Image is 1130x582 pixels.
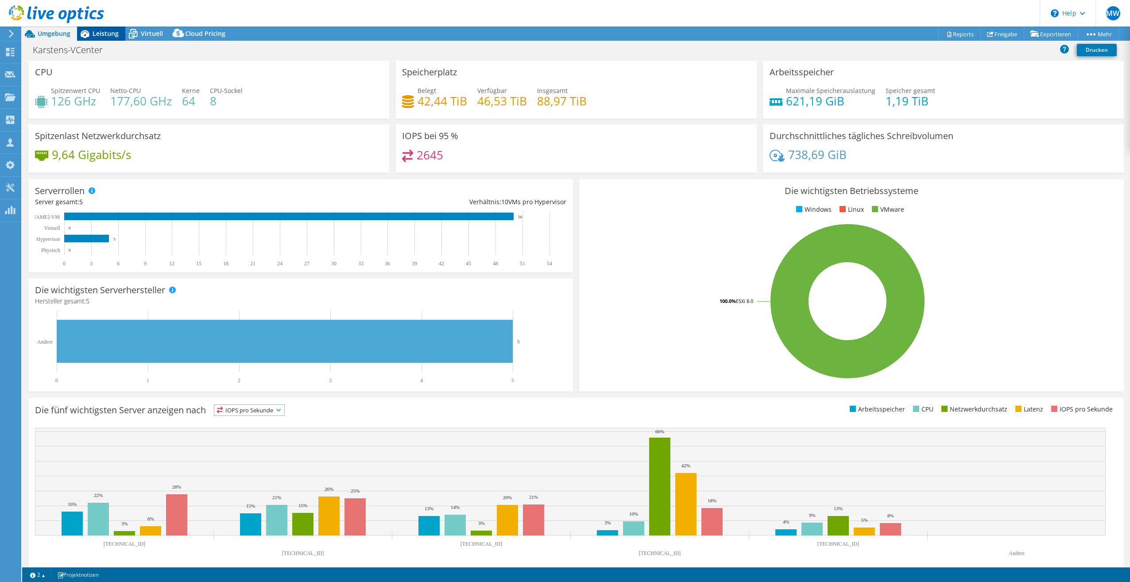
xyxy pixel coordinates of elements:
[41,247,60,253] text: Physisch
[69,248,71,252] text: 0
[223,260,228,267] text: 18
[604,520,611,525] text: 3%
[911,404,933,414] li: CPU
[461,541,503,547] text: [TECHNICAL_ID]
[51,96,100,106] h4: 126 GHz
[282,550,324,556] text: [TECHNICAL_ID]
[121,521,128,526] text: 3%
[86,297,89,305] span: 5
[182,96,200,106] h4: 64
[35,285,165,295] h3: Die wichtigsten Serverhersteller
[886,96,935,106] h4: 1,19 TiB
[503,495,512,500] text: 20%
[529,494,538,500] text: 21%
[720,298,736,304] tspan: 100.0%
[29,45,116,55] h1: Karstens-VCenter
[110,96,172,106] h4: 177,60 GHz
[847,404,905,414] li: Arbeitsspeicher
[1009,550,1024,556] text: Andere
[36,236,60,242] text: Hypervisor
[537,96,587,106] h4: 88,97 TiB
[301,197,566,207] div: Verhältnis: VMs pro Hypervisor
[68,501,77,507] text: 16%
[147,377,149,384] text: 1
[169,260,174,267] text: 12
[110,86,141,95] span: Netto-CPU
[55,377,58,384] text: 0
[655,429,664,434] text: 66%
[418,96,467,106] h4: 42,44 TiB
[35,296,566,306] h4: Hersteller gesamt:
[817,541,859,547] text: [TECHNICAL_ID]
[90,260,93,267] text: 3
[1106,6,1120,20] span: MW
[246,503,255,508] text: 15%
[517,339,520,344] text: 5
[172,484,181,489] text: 28%
[63,260,66,267] text: 0
[1077,44,1117,56] a: Drucken
[938,27,981,41] a: Reports
[425,506,433,511] text: 13%
[870,205,904,214] li: VMware
[466,260,471,267] text: 45
[298,503,307,508] text: 15%
[418,86,436,95] span: Belegt
[351,488,360,493] text: 25%
[93,29,119,38] span: Leistung
[104,541,146,547] text: [TECHNICAL_ID]
[238,377,240,384] text: 2
[980,27,1024,41] a: Freigabe
[210,86,243,95] span: CPU-Sockel
[511,377,514,384] text: 5
[736,298,753,304] tspan: ESXi 8.0
[24,569,51,580] a: 2
[439,260,444,267] text: 42
[69,226,71,230] text: 0
[51,569,105,580] a: Projektnotizen
[861,517,868,523] text: 5%
[272,495,281,500] text: 21%
[834,506,843,511] text: 13%
[1078,27,1119,41] a: Mehr
[358,260,364,267] text: 33
[518,215,522,219] text: 50
[520,260,525,267] text: 51
[639,550,681,556] text: [TECHNICAL_ID]
[44,225,60,231] text: Virtuell
[420,377,423,384] text: 4
[629,511,638,516] text: 10%
[385,260,390,267] text: 36
[35,186,85,196] h3: Serverrollen
[1013,404,1043,414] li: Latenz
[210,96,243,106] h4: 8
[1051,9,1059,17] svg: \n
[38,29,70,38] span: Umgebung
[35,67,53,77] h3: CPU
[402,67,457,77] h3: Speicherplatz
[681,463,690,468] text: 42%
[939,404,1007,414] li: Netzwerkdurchsatz
[402,131,458,141] h3: IOPS bei 95 %
[94,493,103,498] text: 22%
[809,512,816,518] text: 9%
[196,260,201,267] text: 15
[770,67,834,77] h3: Arbeitsspeicher
[886,86,935,95] span: Speicher gesamt
[501,198,508,206] span: 10
[51,86,100,95] span: Spitzenwert CPU
[113,237,116,241] text: 5
[214,405,284,415] span: IOPS pro Sekunde
[141,29,163,38] span: Virtuell
[788,150,847,159] h4: 738,69 GiB
[147,516,154,521] text: 6%
[786,86,875,95] span: Maximale Speicherauslastung
[786,96,875,106] h4: 621,19 GiB
[79,198,83,206] span: 5
[37,339,53,345] text: Andere
[185,29,225,38] span: Cloud Pricing
[477,96,527,106] h4: 46,53 TiB
[325,486,333,492] text: 26%
[417,150,443,160] h4: 2645
[586,186,1117,196] h3: Die wichtigsten Betriebssysteme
